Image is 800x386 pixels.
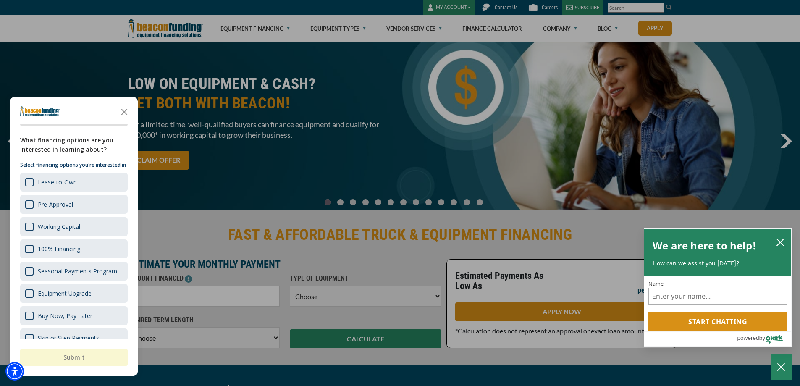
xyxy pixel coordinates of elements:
a: Powered by Olark [737,332,791,346]
div: 100% Financing [38,245,80,253]
button: Close Chatbox [771,354,792,380]
div: What financing options are you interested in learning about? [20,136,128,154]
div: Working Capital [38,223,80,231]
div: Buy Now, Pay Later [38,312,92,320]
div: 100% Financing [20,239,128,258]
div: Pre-Approval [20,195,128,214]
p: How can we assist you [DATE]? [653,259,783,268]
h2: We are here to help! [653,237,756,254]
button: close chatbox [774,236,787,248]
div: Pre-Approval [38,200,73,208]
div: Working Capital [20,217,128,236]
button: Submit [20,349,128,366]
div: Skip or Step Payments [20,328,128,347]
button: Start chatting [648,312,787,331]
button: Close the survey [116,103,133,120]
input: Name [648,288,787,305]
div: Skip or Step Payments [38,334,99,342]
span: powered [737,333,759,343]
div: Lease-to-Own [38,178,77,186]
label: Name [648,281,787,286]
div: Seasonal Payments Program [38,267,117,275]
div: Lease-to-Own [20,173,128,192]
img: Company logo [20,106,60,116]
span: by [759,333,765,343]
div: Equipment Upgrade [38,289,92,297]
p: Select financing options you're interested in [20,161,128,169]
div: Equipment Upgrade [20,284,128,303]
div: Buy Now, Pay Later [20,306,128,325]
div: Survey [10,97,138,376]
div: olark chatbox [644,228,792,347]
div: Seasonal Payments Program [20,262,128,281]
div: Accessibility Menu [5,362,24,381]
